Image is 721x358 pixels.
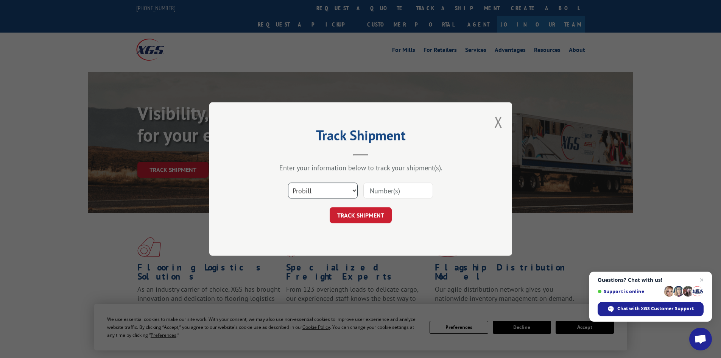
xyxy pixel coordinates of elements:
[330,207,392,223] button: TRACK SHIPMENT
[363,183,433,199] input: Number(s)
[247,130,474,144] h2: Track Shipment
[697,275,706,285] span: Close chat
[689,328,712,350] div: Open chat
[598,302,704,316] div: Chat with XGS Customer Support
[247,163,474,172] div: Enter your information below to track your shipment(s).
[598,289,661,294] span: Support is online
[598,277,704,283] span: Questions? Chat with us!
[494,112,503,132] button: Close modal
[617,305,694,312] span: Chat with XGS Customer Support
